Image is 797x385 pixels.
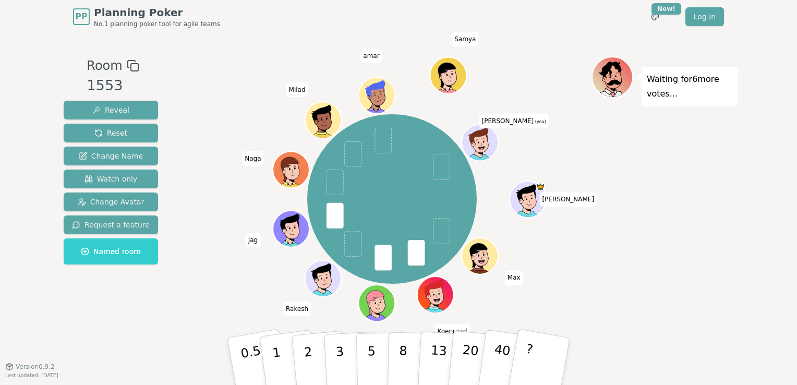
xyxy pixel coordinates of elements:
span: Watch only [84,174,138,184]
p: Waiting for 6 more votes... [647,72,732,101]
span: PP [75,10,87,23]
span: Change Avatar [78,197,144,207]
span: Change Name [79,151,143,161]
button: Change Name [64,147,158,165]
span: Reveal [92,105,129,115]
button: Change Avatar [64,192,158,211]
span: Request a feature [72,220,150,230]
span: Chris is the host [536,182,546,191]
a: PPPlanning PokerNo.1 planning poker tool for agile teams [73,5,220,28]
span: Click to change your name [539,192,597,207]
button: Version0.9.2 [5,363,55,371]
span: Room [87,56,122,75]
span: Version 0.9.2 [16,363,55,371]
span: Click to change your name [242,151,263,165]
button: New! [646,7,665,26]
span: Click to change your name [479,114,549,128]
button: Click to change your avatar [463,125,498,160]
button: Reset [64,124,158,142]
span: (you) [534,119,546,124]
button: Watch only [64,170,158,188]
span: Last updated: [DATE] [5,372,58,378]
button: Reveal [64,101,158,119]
span: Click to change your name [360,49,382,63]
span: Click to change your name [452,31,478,46]
span: Named room [81,246,141,257]
span: Click to change your name [283,302,311,316]
span: Click to change your name [246,233,261,247]
div: 1553 [87,75,139,97]
span: Click to change your name [505,270,523,285]
span: Click to change your name [286,82,308,97]
span: No.1 planning poker tool for agile teams [94,20,220,28]
span: Planning Poker [94,5,220,20]
span: Reset [94,128,127,138]
button: Request a feature [64,215,158,234]
button: Named room [64,238,158,264]
a: Log in [685,7,724,26]
div: New! [651,3,681,15]
span: Click to change your name [434,323,469,338]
